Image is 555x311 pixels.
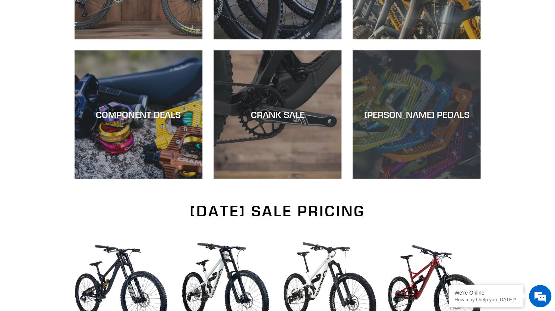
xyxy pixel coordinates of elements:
[24,37,42,56] img: d_696896380_company_1647369064580_696896380
[353,50,480,178] a: [PERSON_NAME] PEDALS
[454,290,518,296] div: We're Online!
[75,50,202,178] a: COMPONENT DEALS
[454,297,518,302] p: How may I help you today?
[75,109,202,120] div: COMPONENT DEALS
[122,4,140,22] div: Minimize live chat window
[353,109,480,120] div: [PERSON_NAME] PEDALS
[43,94,103,169] span: We're online!
[50,42,136,51] div: Chat with us now
[214,109,341,120] div: CRANK SALE
[4,204,142,230] textarea: Type your message and hit 'Enter'
[8,41,19,52] div: Navigation go back
[75,202,481,220] h2: [DATE] SALE PRICING
[214,50,341,178] a: CRANK SALE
